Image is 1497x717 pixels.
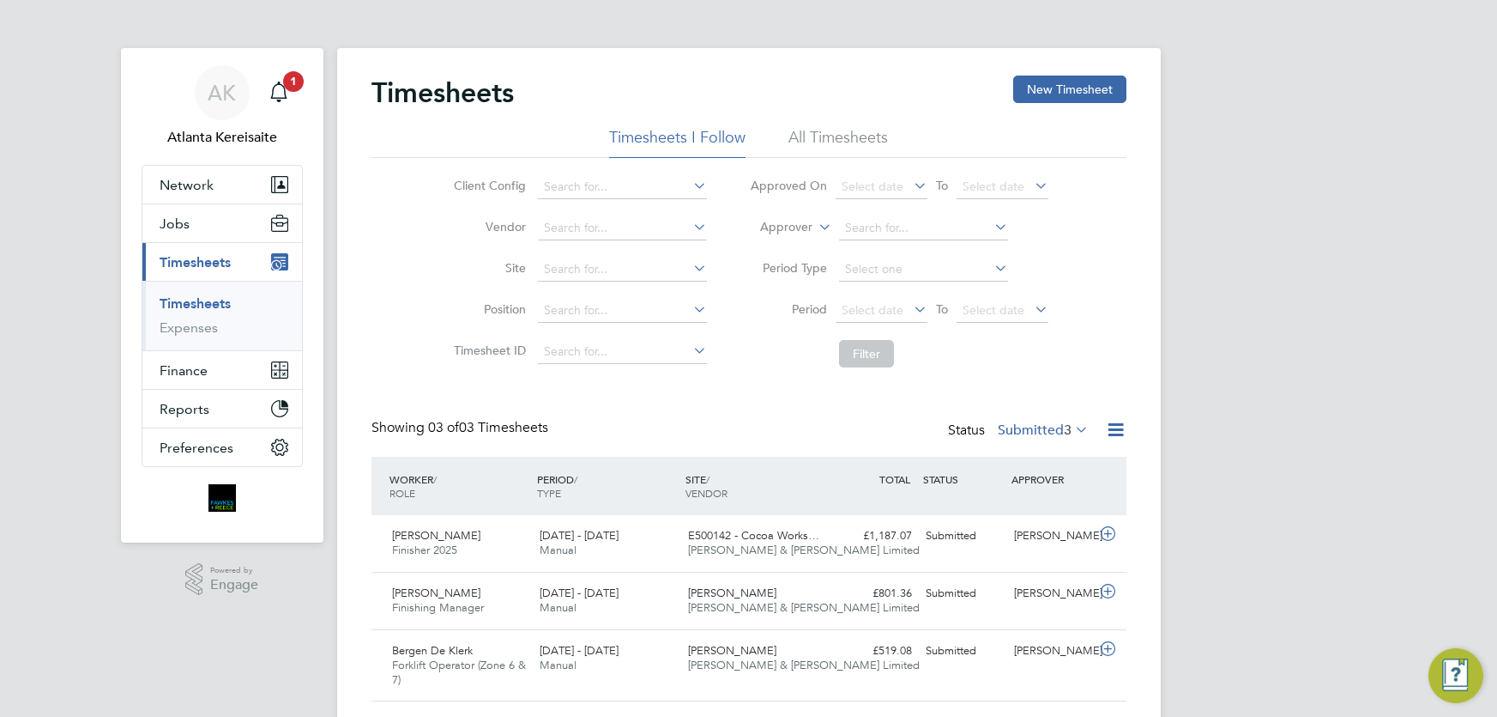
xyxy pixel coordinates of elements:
li: Timesheets I Follow [609,127,745,158]
span: Atlanta Kereisaite [142,127,303,148]
a: AKAtlanta Kereisaite [142,65,303,148]
input: Select one [839,258,1008,282]
span: Select date [963,179,1024,194]
span: Bergen De Klerk [392,643,473,658]
div: [PERSON_NAME] [1007,580,1096,608]
span: TYPE [537,486,561,500]
span: Select date [842,179,903,194]
div: WORKER [385,464,534,508]
button: Finance [142,351,302,389]
button: Timesheets [142,243,302,281]
span: Manual [540,543,576,557]
label: Client Config [449,178,526,193]
img: bromak-logo-retina.png [208,484,236,512]
div: STATUS [919,464,1008,495]
label: Period [750,301,827,317]
button: Engage Resource Center [1428,648,1483,703]
span: Powered by [210,563,258,578]
nav: Main navigation [121,48,323,543]
div: Submitted [919,522,1008,550]
span: 3 [1064,422,1071,439]
label: Vendor [449,219,526,234]
input: Search for... [839,216,1008,240]
span: [PERSON_NAME] [392,586,480,600]
li: All Timesheets [788,127,888,158]
input: Search for... [538,175,707,199]
div: £801.36 [830,580,919,608]
span: Timesheets [160,254,231,270]
button: New Timesheet [1013,76,1126,103]
button: Filter [839,340,894,368]
div: [PERSON_NAME] [1007,637,1096,665]
h2: Timesheets [371,76,514,110]
input: Search for... [538,299,707,323]
div: Submitted [919,637,1008,665]
span: AK [208,82,236,104]
span: [PERSON_NAME] [392,528,480,543]
label: Site [449,260,526,276]
label: Approver [735,219,812,236]
div: Showing [371,419,552,437]
span: TOTAL [879,472,910,486]
span: / [706,472,709,486]
span: [PERSON_NAME] & [PERSON_NAME] Limited [688,658,920,672]
span: / [574,472,577,486]
span: Finishing Manager [392,600,484,615]
span: Jobs [160,216,190,232]
input: Search for... [538,258,707,282]
input: Search for... [538,340,707,364]
div: £519.08 [830,637,919,665]
span: Preferences [160,440,233,456]
div: APPROVER [1007,464,1096,495]
a: Powered byEngage [185,563,258,596]
span: [DATE] - [DATE] [540,528,619,543]
a: Go to home page [142,484,303,512]
a: Timesheets [160,295,231,312]
span: Select date [963,302,1024,318]
div: [PERSON_NAME] [1007,522,1096,550]
span: [PERSON_NAME] & [PERSON_NAME] Limited [688,543,920,557]
div: Timesheets [142,281,302,350]
span: 03 Timesheets [428,419,548,436]
span: 03 of [428,419,459,436]
span: / [433,472,437,486]
label: Submitted [998,422,1089,439]
span: [PERSON_NAME] & [PERSON_NAME] Limited [688,600,920,615]
a: Expenses [160,319,218,336]
div: SITE [681,464,830,508]
span: [PERSON_NAME] [688,643,776,658]
span: [DATE] - [DATE] [540,586,619,600]
span: Manual [540,600,576,615]
span: 1 [283,71,304,92]
label: Position [449,301,526,317]
button: Reports [142,390,302,428]
div: Submitted [919,580,1008,608]
input: Search for... [538,216,707,240]
button: Jobs [142,204,302,242]
label: Period Type [750,260,827,276]
button: Preferences [142,428,302,466]
span: VENDOR [685,486,727,500]
span: Finisher 2025 [392,543,457,557]
div: Status [948,419,1092,443]
span: E500142 - Cocoa Works… [688,528,819,543]
label: Approved On [750,178,827,193]
span: Engage [210,578,258,592]
span: [DATE] - [DATE] [540,643,619,658]
span: ROLE [389,486,415,500]
span: [PERSON_NAME] [688,586,776,600]
span: Forklift Operator (Zone 6 & 7) [392,658,526,687]
span: Reports [160,401,209,417]
span: Select date [842,302,903,318]
span: Network [160,177,214,193]
button: Network [142,166,302,204]
span: Manual [540,658,576,672]
div: £1,187.07 [830,522,919,550]
span: To [931,174,953,197]
span: To [931,298,953,320]
div: PERIOD [533,464,681,508]
span: Finance [160,362,208,379]
a: 1 [262,65,296,120]
label: Timesheet ID [449,343,526,358]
